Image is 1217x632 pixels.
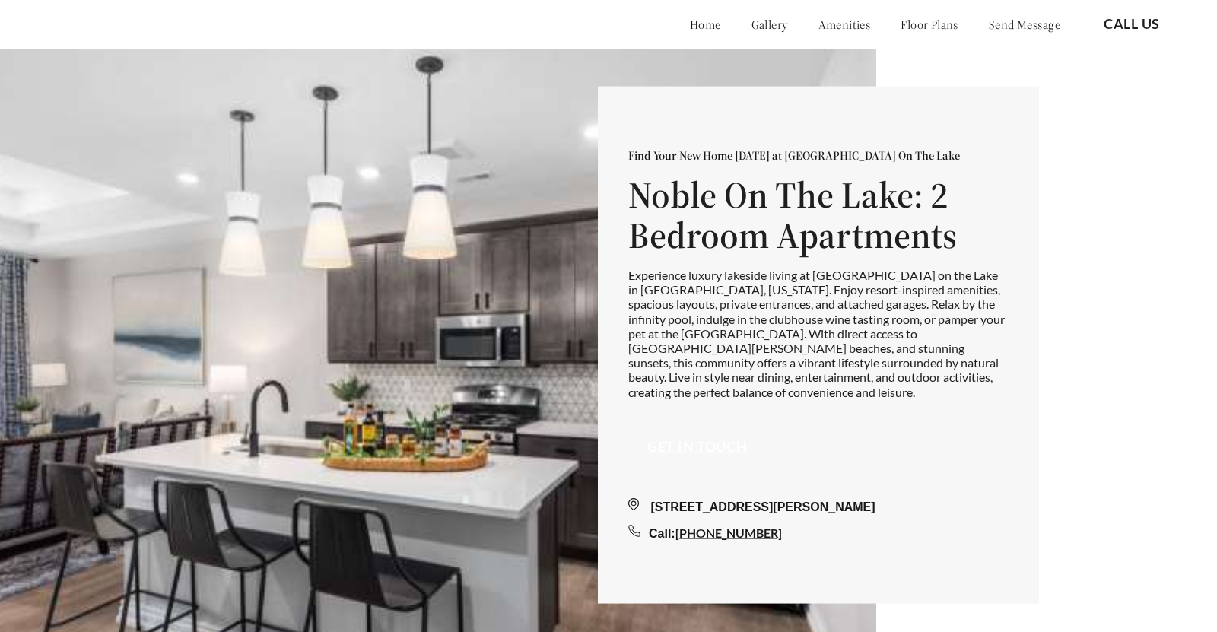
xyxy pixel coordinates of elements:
[1085,7,1179,42] button: Call Us
[628,175,1009,256] h1: Noble On The Lake: 2 Bedroom Apartments
[989,17,1060,32] a: send message
[628,498,1009,516] div: [STREET_ADDRESS][PERSON_NAME]
[1104,16,1160,33] a: Call Us
[628,268,1009,399] p: Experience luxury lakeside living at [GEOGRAPHIC_DATA] on the Lake in [GEOGRAPHIC_DATA], [US_STAT...
[628,429,767,464] button: Get in touch
[901,17,958,32] a: floor plans
[690,17,721,32] a: home
[675,526,782,540] a: [PHONE_NUMBER]
[818,17,871,32] a: amenities
[649,527,675,540] span: Call:
[628,148,1009,163] p: Find Your New Home [DATE] at [GEOGRAPHIC_DATA] On The Lake
[647,438,748,455] a: Get in touch
[751,17,788,32] a: gallery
